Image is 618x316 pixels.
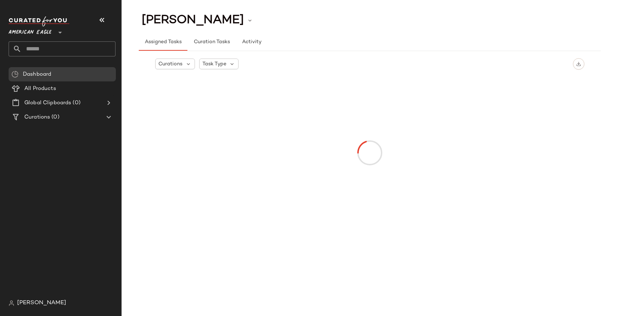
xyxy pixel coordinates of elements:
img: svg%3e [11,71,19,78]
span: [PERSON_NAME] [17,299,66,307]
span: American Eagle [9,24,51,37]
img: svg%3e [9,300,14,306]
span: Curation Tasks [193,39,230,45]
img: svg%3e [576,61,581,66]
span: (0) [71,99,80,107]
span: Dashboard [23,70,51,79]
span: (0) [50,113,59,121]
span: Curations [24,113,50,121]
span: All Products [24,85,56,93]
span: [PERSON_NAME] [142,14,244,27]
span: Activity [242,39,261,45]
span: Global Clipboards [24,99,71,107]
span: Assigned Tasks [144,39,182,45]
span: Curations [158,60,182,68]
img: cfy_white_logo.C9jOOHJF.svg [9,16,69,26]
span: Task Type [202,60,226,68]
